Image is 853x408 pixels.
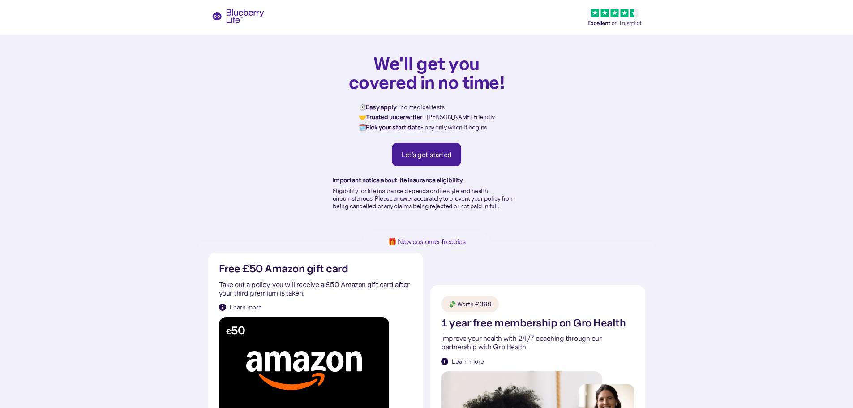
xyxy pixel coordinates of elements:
h1: 🎁 New customer freebies [374,238,480,245]
strong: Easy apply [366,103,396,111]
h1: We'll get you covered in no time! [348,54,505,91]
h2: 1 year free membership on Gro Health [441,318,626,329]
strong: Pick your start date [366,123,420,131]
a: Let's get started [392,143,461,166]
div: Let's get started [401,150,452,159]
p: Take out a policy, you will receive a £50 Amazon gift card after your third premium is taken. [219,280,412,297]
div: 💸 Worth £399 [448,300,492,309]
p: Improve your health with 24/7 coaching through our partnership with Gro Health. [441,335,634,352]
a: Learn more [219,303,262,312]
h2: Free £50 Amazon gift card [219,263,348,275]
a: Learn more [441,357,484,366]
p: Eligibility for life insurance depends on lifestyle and health circumstances. Please answer accur... [333,187,521,210]
div: Learn more [452,357,484,366]
div: Learn more [230,303,262,312]
strong: Trusted underwriter [366,113,423,121]
strong: Important notice about life insurance eligibility [333,176,463,184]
p: ⏱️ - no medical tests 🤝 - [PERSON_NAME] Friendly 🗓️ - pay only when it begins [359,102,495,132]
